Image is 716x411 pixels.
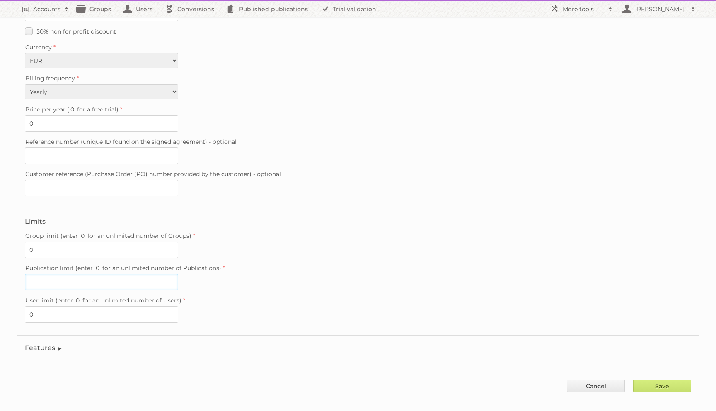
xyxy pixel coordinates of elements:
legend: Limits [25,218,46,225]
input: Save [633,380,691,392]
span: Currency [25,44,52,51]
span: 50% non for profit discount [36,28,116,35]
a: Users [119,1,161,17]
a: Published publications [223,1,316,17]
span: Price per year ('0' for a free trial) [25,106,119,113]
span: Customer reference (Purchase Order (PO) number provided by the customer) - optional [25,170,281,178]
a: Groups [73,1,119,17]
a: Cancel [567,380,625,392]
legend: Features [25,344,63,352]
a: Accounts [17,1,73,17]
h2: [PERSON_NAME] [633,5,687,13]
a: Trial validation [316,1,385,17]
a: [PERSON_NAME] [617,1,699,17]
h2: More tools [563,5,604,13]
span: Group limit (enter '0' for an unlimited number of Groups) [25,232,191,239]
span: Publication limit (enter '0' for an unlimited number of Publications) [25,264,221,272]
span: Reference number (unique ID found on the signed agreement) - optional [25,138,237,145]
a: Conversions [161,1,223,17]
span: Billing frequency [25,75,75,82]
span: User limit (enter '0' for an unlimited number of Users) [25,297,181,304]
h2: Accounts [33,5,60,13]
a: More tools [546,1,617,17]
